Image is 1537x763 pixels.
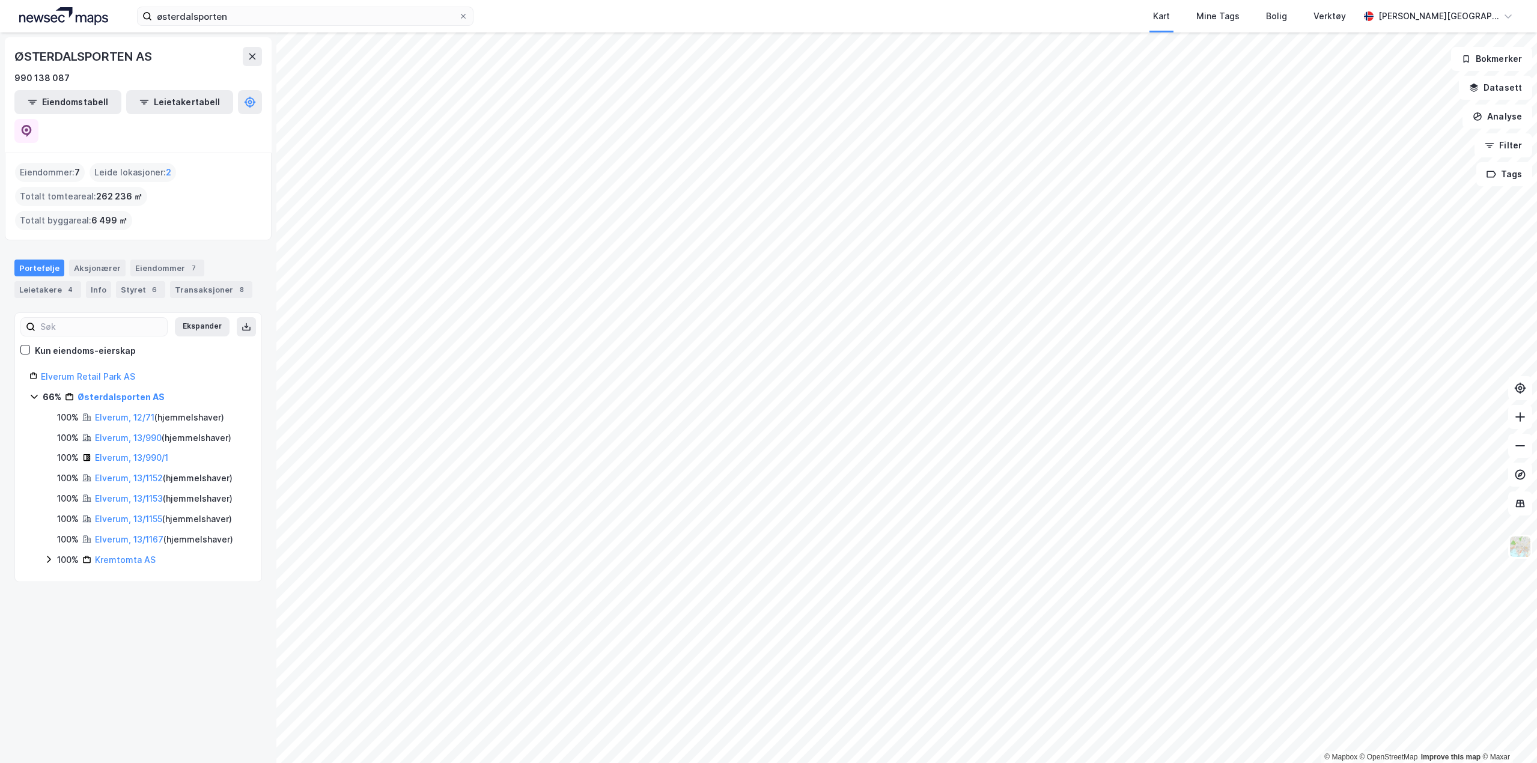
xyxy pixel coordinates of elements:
[64,284,76,296] div: 4
[95,433,162,443] a: Elverum, 13/990
[15,163,85,182] div: Eiendommer :
[95,532,233,547] div: ( hjemmelshaver )
[1421,753,1481,761] a: Improve this map
[57,532,79,547] div: 100%
[95,431,231,445] div: ( hjemmelshaver )
[57,553,79,567] div: 100%
[1462,105,1532,129] button: Analyse
[14,281,81,298] div: Leietakere
[41,371,135,381] a: Elverum Retail Park AS
[57,491,79,506] div: 100%
[15,211,132,230] div: Totalt byggareal :
[96,189,142,204] span: 262 236 ㎡
[90,163,176,182] div: Leide lokasjoner :
[148,284,160,296] div: 6
[1509,535,1532,558] img: Z
[166,165,171,180] span: 2
[91,213,127,228] span: 6 499 ㎡
[95,514,162,524] a: Elverum, 13/1155
[69,260,126,276] div: Aksjonærer
[95,410,224,425] div: ( hjemmelshaver )
[78,392,165,402] a: Østerdalsporten AS
[86,281,111,298] div: Info
[1378,9,1499,23] div: [PERSON_NAME][GEOGRAPHIC_DATA]
[1360,753,1418,761] a: OpenStreetMap
[57,451,79,465] div: 100%
[95,534,163,544] a: Elverum, 13/1167
[95,491,233,506] div: ( hjemmelshaver )
[57,512,79,526] div: 100%
[14,47,154,66] div: ØSTERDALSPORTEN AS
[130,260,204,276] div: Eiendommer
[116,281,165,298] div: Styret
[95,555,156,565] a: Kremtomta AS
[57,410,79,425] div: 100%
[19,7,108,25] img: logo.a4113a55bc3d86da70a041830d287a7e.svg
[95,471,233,485] div: ( hjemmelshaver )
[95,412,154,422] a: Elverum, 12/71
[1476,162,1532,186] button: Tags
[1266,9,1287,23] div: Bolig
[126,90,233,114] button: Leietakertabell
[1153,9,1170,23] div: Kart
[187,262,199,274] div: 7
[57,431,79,445] div: 100%
[1475,133,1532,157] button: Filter
[43,390,61,404] div: 66%
[175,317,230,336] button: Ekspander
[57,471,79,485] div: 100%
[14,71,70,85] div: 990 138 087
[1196,9,1240,23] div: Mine Tags
[1324,753,1357,761] a: Mapbox
[1451,47,1532,71] button: Bokmerker
[152,7,458,25] input: Søk på adresse, matrikkel, gårdeiere, leietakere eller personer
[75,165,80,180] span: 7
[14,90,121,114] button: Eiendomstabell
[95,493,163,503] a: Elverum, 13/1153
[95,473,163,483] a: Elverum, 13/1152
[236,284,248,296] div: 8
[1313,9,1346,23] div: Verktøy
[170,281,252,298] div: Transaksjoner
[35,318,167,336] input: Søk
[95,452,168,463] a: Elverum, 13/990/1
[1477,705,1537,763] iframe: Chat Widget
[95,512,232,526] div: ( hjemmelshaver )
[1459,76,1532,100] button: Datasett
[14,260,64,276] div: Portefølje
[15,187,147,206] div: Totalt tomteareal :
[35,344,136,358] div: Kun eiendoms-eierskap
